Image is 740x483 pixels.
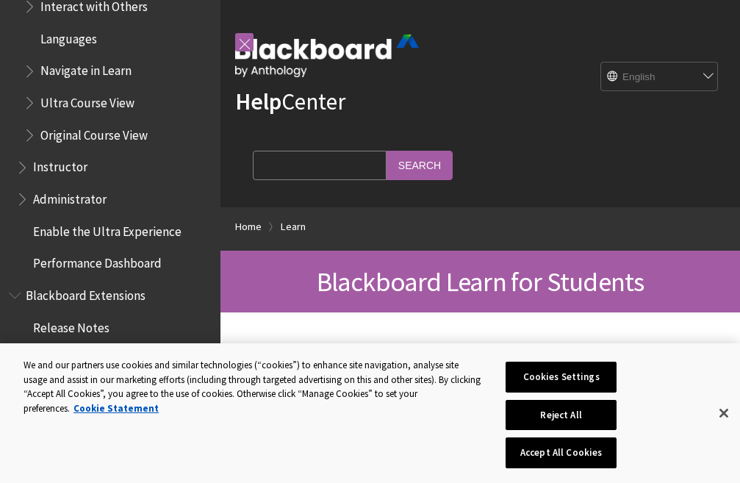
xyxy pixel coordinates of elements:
div: We and our partners use cookies and similar technologies (“cookies”) to enhance site navigation, ... [24,358,484,415]
input: Search [387,151,453,179]
span: Ultra Course View [40,90,134,110]
button: Cookies Settings [506,362,617,393]
span: Blackboard Extensions [26,283,146,303]
select: Site Language Selector [601,62,719,92]
img: Blackboard by Anthology [235,35,419,77]
span: Performance Dashboard [33,251,162,271]
span: Enable the Ultra Experience [33,219,182,239]
span: Languages [40,26,97,46]
button: Close [708,397,740,429]
button: Reject All [506,400,617,431]
span: Original Course View [40,123,148,143]
a: Home [235,218,262,236]
a: Learn [281,218,306,236]
a: More information about your privacy, opens in a new tab [73,402,159,415]
a: HelpCenter [235,87,345,116]
span: Release Notes [33,315,109,335]
span: Navigate in Learn [40,59,132,79]
button: Accept All Cookies [506,437,617,468]
span: Blackboard Learn for Students [317,265,644,298]
span: Instructor [33,155,87,175]
strong: Help [235,87,281,116]
span: Administrator [33,187,107,207]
